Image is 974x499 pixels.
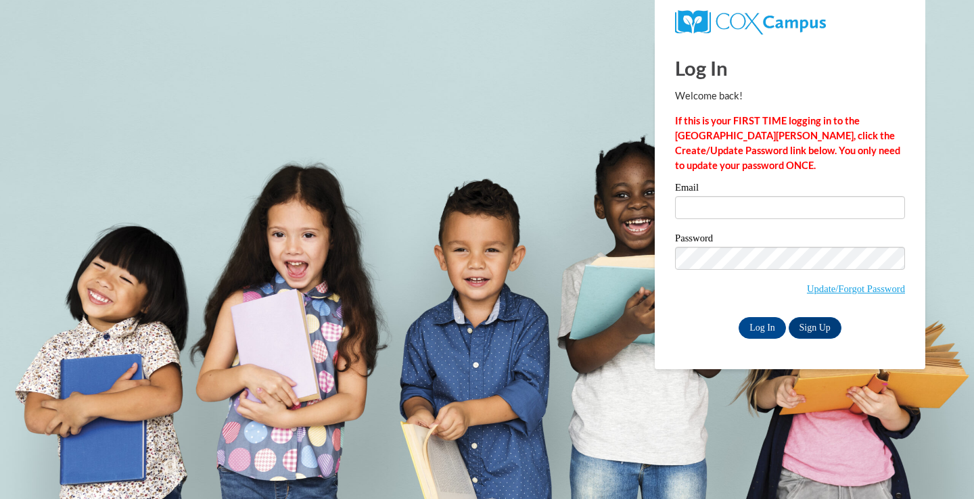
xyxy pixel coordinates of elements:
a: Sign Up [789,317,841,339]
a: COX Campus [675,16,826,27]
input: Log In [739,317,786,339]
h1: Log In [675,54,905,82]
label: Password [675,233,905,247]
label: Email [675,183,905,196]
strong: If this is your FIRST TIME logging in to the [GEOGRAPHIC_DATA][PERSON_NAME], click the Create/Upd... [675,115,900,171]
a: Update/Forgot Password [807,283,905,294]
p: Welcome back! [675,89,905,103]
img: COX Campus [675,10,826,34]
